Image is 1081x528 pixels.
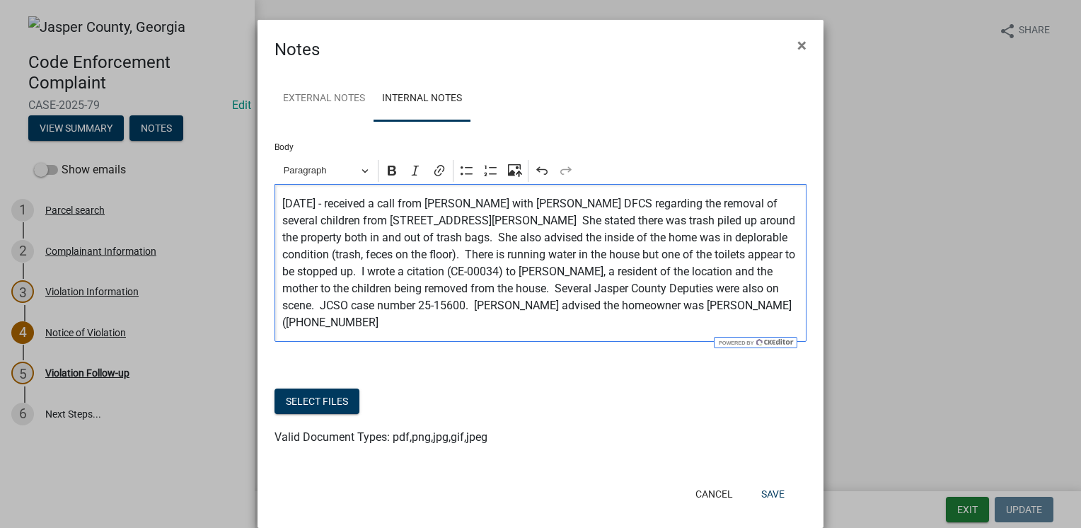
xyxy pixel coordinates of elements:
[274,37,320,62] h4: Notes
[274,430,487,444] span: Valid Document Types: pdf,png,jpg,gif,jpeg
[274,143,294,151] label: Body
[274,389,359,414] button: Select files
[282,195,799,331] p: [DATE] - received a call from [PERSON_NAME] with [PERSON_NAME] DFCS regarding the removal of seve...
[274,157,807,184] div: Editor toolbar
[797,35,807,55] span: ×
[750,481,796,507] button: Save
[277,160,375,182] button: Paragraph, Heading
[274,184,807,342] div: Editor editing area: main. Press Alt+0 for help.
[374,76,470,122] a: Internal Notes
[717,340,753,346] span: Powered by
[284,162,357,179] span: Paragraph
[684,481,744,507] button: Cancel
[274,76,374,122] a: External Notes
[786,25,818,65] button: Close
